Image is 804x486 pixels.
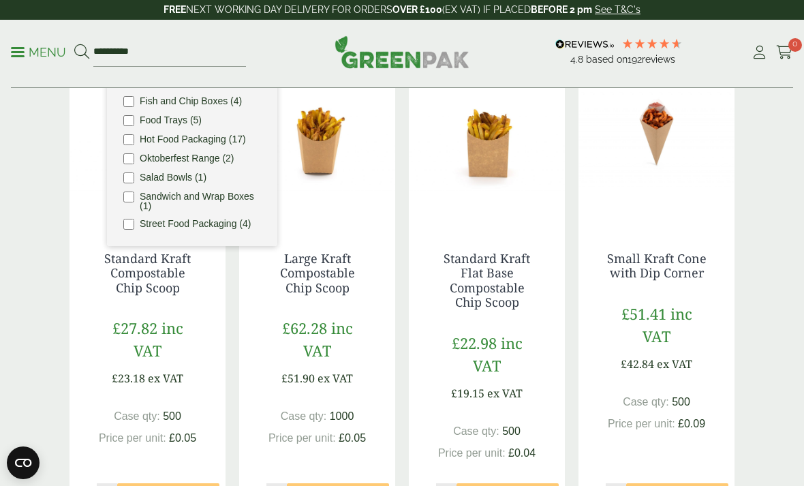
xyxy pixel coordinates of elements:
img: REVIEWS.io [555,40,615,49]
img: Small Kraft Cone With Contents (Chips) Frontal [578,54,735,224]
span: 500 [672,396,690,408]
span: Case qty: [114,410,160,422]
span: Price per unit: [438,447,506,459]
a: Standard Kraft Flat Base Compostable Chip Scoop [444,250,530,311]
span: 500 [163,410,181,422]
img: chip scoop [69,54,226,224]
label: Fish and Chip Boxes (4) [140,96,242,106]
a: Large Kraft Compostable Chip Scoop [280,250,355,296]
span: inc VAT [473,333,523,376]
i: My Account [751,46,768,59]
strong: OVER £100 [392,4,442,15]
span: inc VAT [643,303,692,346]
span: Price per unit: [99,432,166,444]
label: Sandwich and Wrap Boxes (1) [140,192,261,211]
span: Case qty: [623,396,669,408]
span: Case qty: [281,410,327,422]
span: Price per unit: [608,418,675,429]
span: ex VAT [148,371,183,386]
span: 192 [628,54,642,65]
p: Menu [11,44,66,61]
span: ex VAT [487,386,523,401]
span: £51.90 [281,371,315,386]
label: Food Trays (5) [140,115,202,125]
span: £23.18 [112,371,145,386]
i: Cart [776,46,793,59]
span: 500 [502,425,521,437]
label: Salad Bowls (1) [140,172,206,182]
img: chip scoop [409,54,565,224]
span: £51.41 [621,303,666,324]
span: £22.98 [452,333,497,353]
label: Oktoberfest Range (2) [140,153,234,163]
span: 0 [788,38,802,52]
button: Open CMP widget [7,446,40,479]
img: GreenPak Supplies [335,35,469,68]
a: Standard Kraft Compostable Chip Scoop [104,250,191,296]
span: £27.82 [112,318,157,338]
span: 4.8 [570,54,586,65]
span: 1000 [330,410,354,422]
span: reviews [642,54,675,65]
span: £62.28 [282,318,327,338]
strong: FREE [164,4,186,15]
span: ex VAT [657,356,692,371]
span: Case qty: [453,425,499,437]
a: See T&C's [595,4,640,15]
span: ex VAT [318,371,353,386]
span: £0.05 [169,432,196,444]
a: Small Kraft Cone with Dip Corner [607,250,707,282]
span: £0.05 [339,432,366,444]
span: £19.15 [451,386,484,401]
strong: BEFORE 2 pm [531,4,592,15]
label: Street Food Packaging (4) [140,219,251,228]
a: Menu [11,44,66,58]
div: 4.8 Stars [621,37,683,50]
span: Price per unit: [268,432,336,444]
span: £42.84 [621,356,654,371]
a: 0 [776,42,793,63]
span: £0.04 [508,447,536,459]
span: Based on [586,54,628,65]
label: Hot Food Packaging (17) [140,134,246,144]
span: £0.09 [678,418,705,429]
img: chip scoop [239,54,395,224]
